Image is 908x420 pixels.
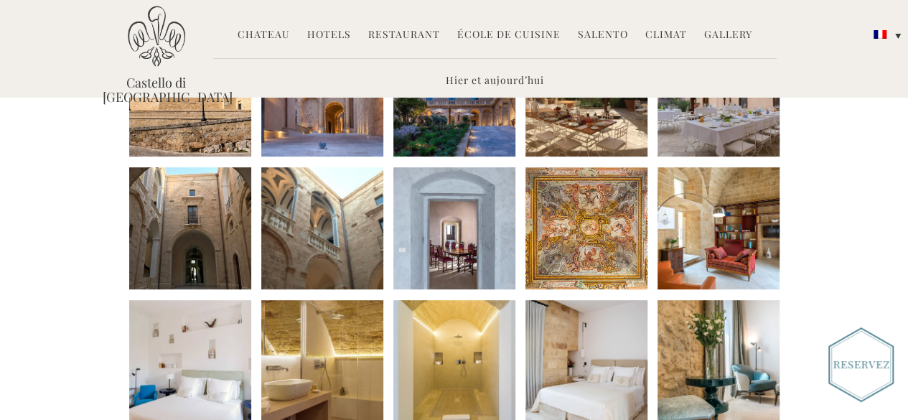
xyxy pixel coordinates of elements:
img: Book_Button_French.png [828,327,894,402]
a: Hotels [307,27,351,44]
a: Climat [645,27,687,44]
a: Chateau [238,27,290,44]
img: Français [874,30,886,39]
a: Gallery [704,27,752,44]
a: Hier et aujourd’hui [446,73,544,90]
a: École de Cuisine [457,27,561,44]
img: Castello di Ugento [128,6,185,67]
a: Castello di [GEOGRAPHIC_DATA] [103,75,210,104]
a: Salento [578,27,628,44]
a: Restaurant [368,27,440,44]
